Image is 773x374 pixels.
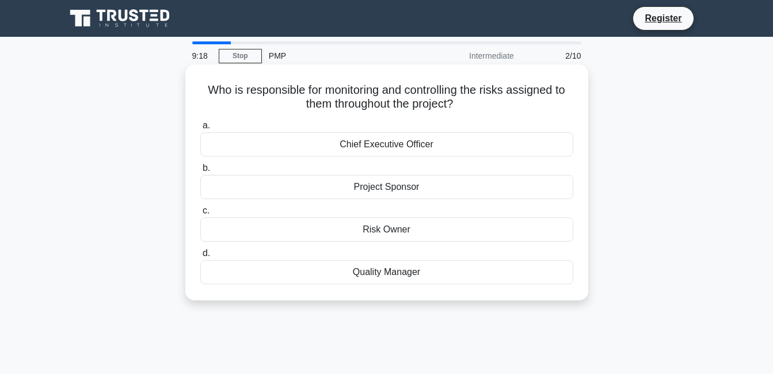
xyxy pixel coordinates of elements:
[200,217,573,242] div: Risk Owner
[420,44,521,67] div: Intermediate
[203,120,210,130] span: a.
[200,132,573,157] div: Chief Executive Officer
[200,175,573,199] div: Project Sponsor
[262,44,420,67] div: PMP
[203,248,210,258] span: d.
[638,11,688,25] a: Register
[185,44,219,67] div: 9:18
[219,49,262,63] a: Stop
[199,83,574,112] h5: Who is responsible for monitoring and controlling the risks assigned to them throughout the project?
[203,205,210,215] span: c.
[203,163,210,173] span: b.
[200,260,573,284] div: Quality Manager
[521,44,588,67] div: 2/10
